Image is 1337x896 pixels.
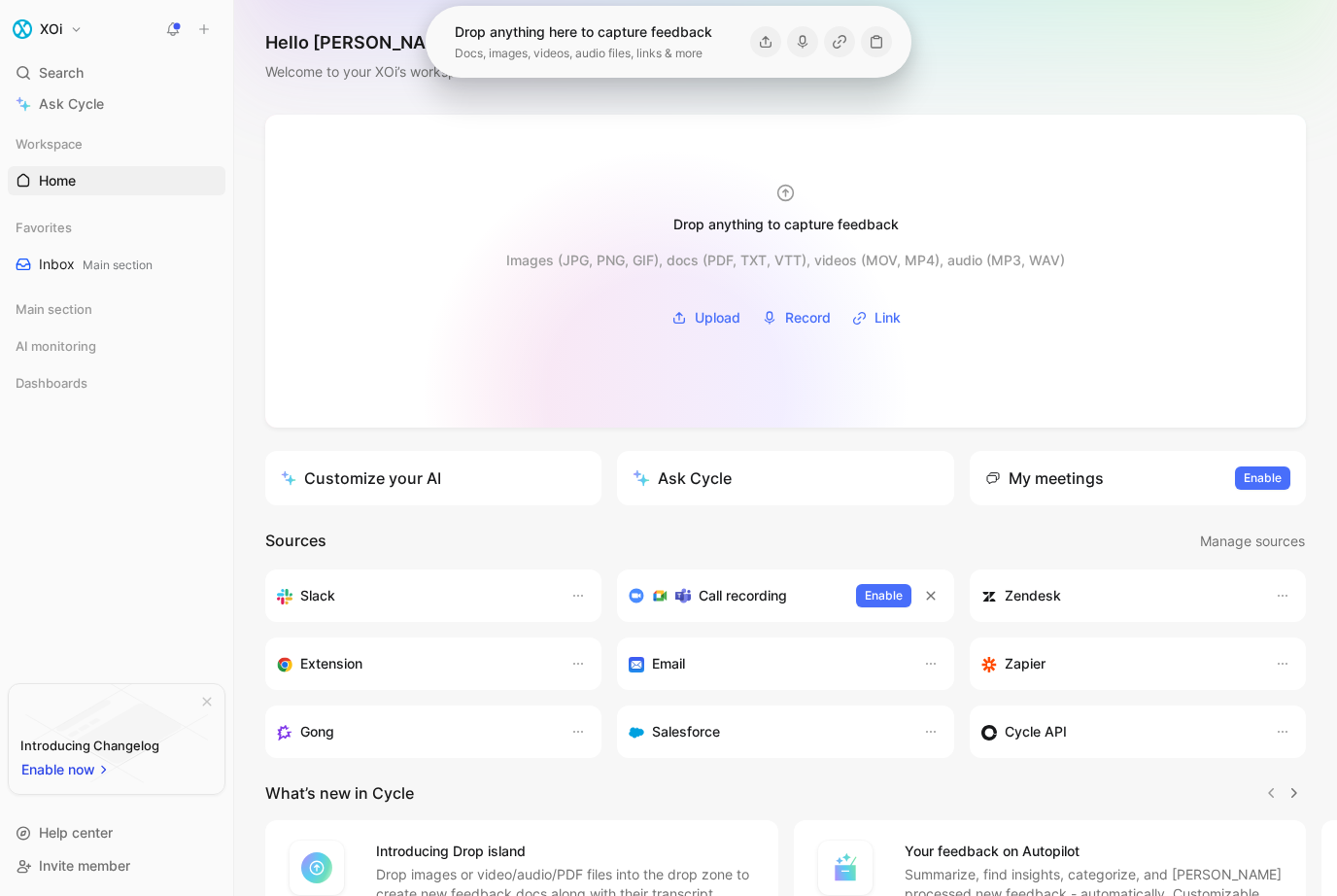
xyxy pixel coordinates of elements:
[785,306,831,329] span: Record
[629,652,903,675] div: Forward emails to your feedback inbox
[633,466,732,490] div: Ask Cycle
[300,652,362,675] h3: Extension
[8,331,225,361] div: AI monitoring
[8,294,225,329] div: Main section
[665,303,747,332] button: Upload
[8,851,225,880] div: Invite member
[8,213,225,242] div: Favorites
[265,60,539,84] div: Welcome to your XOi’s workspace
[673,213,899,236] div: Drop anything to capture feedback
[856,584,911,607] button: Enable
[39,92,104,116] span: Ask Cycle
[265,781,414,805] h2: What’s new in Cycle
[981,652,1255,675] div: Capture feedback from thousands of sources with Zapier (survey results, recordings, sheets, etc).
[39,61,84,85] span: Search
[16,218,72,237] span: Favorites
[265,451,601,505] a: Customize your AI
[25,684,208,783] img: bg-BLZuj68n.svg
[1005,720,1067,743] h3: Cycle API
[16,336,96,356] span: AI monitoring
[8,166,225,195] a: Home
[39,255,153,275] span: Inbox
[21,758,97,781] span: Enable now
[8,89,225,119] a: Ask Cycle
[617,451,953,505] button: Ask Cycle
[20,757,112,782] button: Enable now
[13,19,32,39] img: XOi
[8,16,87,43] button: XOiXOi
[16,299,92,319] span: Main section
[8,818,225,847] div: Help center
[300,720,334,743] h3: Gong
[8,294,225,324] div: Main section
[652,720,720,743] h3: Salesforce
[1199,529,1306,554] button: Manage sources
[8,250,225,279] a: InboxMain section
[20,734,159,757] div: Introducing Changelog
[506,249,1065,272] div: Images (JPG, PNG, GIF), docs (PDF, TXT, VTT), videos (MOV, MP4), audio (MP3, WAV)
[455,44,712,63] div: Docs, images, videos, audio files, links & more
[1200,530,1305,553] span: Manage sources
[83,258,153,272] span: Main section
[985,466,1104,490] div: My meetings
[265,31,539,54] h1: Hello [PERSON_NAME] ❄️
[874,306,901,329] span: Link
[8,368,225,403] div: Dashboards
[981,720,1255,743] div: Sync customers & send feedback from custom sources. Get inspired by our favorite use case
[699,584,787,607] h3: Call recording
[39,824,113,841] span: Help center
[277,720,551,743] div: Capture feedback from your incoming calls
[39,857,130,874] span: Invite member
[755,303,838,332] button: Record
[695,306,740,329] span: Upload
[455,20,712,44] div: Drop anything here to capture feedback
[8,331,225,366] div: AI monitoring
[8,58,225,87] div: Search
[1244,468,1282,488] span: Enable
[845,303,908,332] button: Link
[265,529,326,554] h2: Sources
[629,584,840,607] div: Record & transcribe meetings from Zoom, Meet & Teams.
[281,466,441,490] div: Customize your AI
[300,584,335,607] h3: Slack
[652,652,685,675] h3: Email
[277,652,551,675] div: Capture feedback from anywhere on the web
[8,368,225,397] div: Dashboards
[1235,466,1290,490] button: Enable
[865,586,903,605] span: Enable
[8,129,225,158] div: Workspace
[905,840,1284,863] h4: Your feedback on Autopilot
[1005,584,1061,607] h3: Zendesk
[1005,652,1046,675] h3: Zapier
[277,584,551,607] div: Sync your customers, send feedback and get updates in Slack
[376,840,755,863] h4: Introducing Drop island
[40,20,62,38] h1: XOi
[39,171,76,190] span: Home
[981,584,1255,607] div: Sync customers and create docs
[16,373,87,393] span: Dashboards
[16,134,83,154] span: Workspace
